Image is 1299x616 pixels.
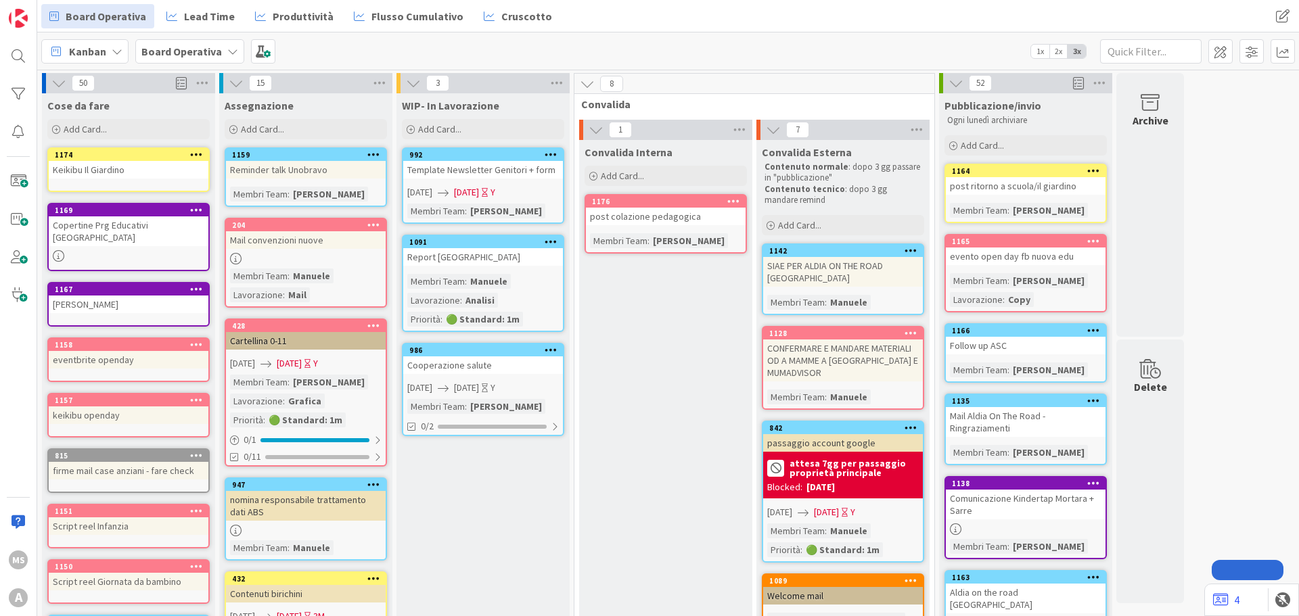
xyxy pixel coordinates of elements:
div: Membri Team [230,268,288,283]
a: 1159Reminder talk UnobravoMembri Team:[PERSON_NAME] [225,147,387,207]
div: 204 [226,219,386,231]
a: 1135Mail Aldia On The Road - RingraziamentiMembri Team:[PERSON_NAME] [944,394,1107,465]
span: 52 [969,75,992,91]
span: : [288,375,290,389]
a: 1151Script reel Infanzia [47,504,210,548]
div: Priorità [230,412,263,427]
div: 1151 [55,506,208,516]
a: 842passaggio account googleattesa 7gg per passaggio proprietà principaleBlocked:[DATE][DATE][DATE... [762,421,924,563]
span: 7 [786,122,809,138]
div: evento open day fb nuova edu [946,247,1106,265]
span: : [283,287,285,302]
div: Membri Team [767,523,825,538]
div: [PERSON_NAME] [290,187,368,202]
div: Copertine Prg Educativi [GEOGRAPHIC_DATA] [49,216,208,246]
div: 986 [409,346,563,355]
div: 986Cooperazione salute [403,344,563,374]
div: 1169Copertine Prg Educativi [GEOGRAPHIC_DATA] [49,204,208,246]
div: [PERSON_NAME] [1009,273,1088,288]
div: Membri Team [590,233,647,248]
span: Convalida Interna [585,145,673,159]
span: [DATE] [767,505,792,519]
p: : dopo 3 gg passare in "pubblicazione" [765,162,921,184]
div: 1142 [769,246,923,256]
div: [PERSON_NAME] [49,295,208,313]
div: 1150Script reel Giornata da bambino [49,561,208,590]
div: 428 [226,320,386,332]
div: 1159 [232,150,386,160]
div: Script reel Infanzia [49,517,208,535]
div: Archive [1133,112,1168,128]
div: 1166Follow up ASC [946,325,1106,354]
div: Lavorazione [230,394,283,408]
div: 1150 [55,562,208,571]
div: 1176post colazione pedagogica [586,195,746,225]
input: Quick Filter... [1100,39,1202,64]
div: A [9,588,28,607]
a: 428Cartellina 0-11[DATE][DATE]YMembri Team:[PERSON_NAME]Lavorazione:GraficaPriorità:🟢 Standard: 1... [225,318,387,467]
div: 1135 [952,396,1106,406]
span: Add Card... [418,123,461,135]
div: 1166 [946,325,1106,337]
a: 1176post colazione pedagogicaMembri Team:[PERSON_NAME] [585,194,747,254]
span: Convalida Esterna [762,145,852,159]
div: Manuele [290,268,334,283]
div: 204Mail convenzioni nuove [226,219,386,249]
div: Mail convenzioni nuove [226,231,386,249]
span: : [465,274,467,289]
div: 🟢 Standard: 1m [802,542,883,557]
div: 1157 [49,394,208,406]
div: 1164post ritorno a scuola/il giardino [946,165,1106,195]
div: 204 [232,220,386,230]
div: 1150 [49,561,208,573]
div: 1163 [952,573,1106,582]
span: : [1003,292,1005,307]
div: 428 [232,321,386,331]
div: 1128 [763,327,923,339]
span: : [440,312,442,327]
div: Membri Team [230,540,288,555]
a: 1138Comunicazione Kindertap Mortara + SarreMembri Team:[PERSON_NAME] [944,476,1107,559]
div: 1151Script reel Infanzia [49,505,208,535]
div: 1157 [55,396,208,405]
span: Add Card... [961,139,1004,151]
span: : [288,268,290,283]
span: 0 / 1 [244,433,256,447]
div: Membri Team [407,204,465,218]
span: [DATE] [814,505,839,519]
strong: Contenuto normale [765,161,848,172]
span: 0/2 [421,419,434,433]
div: 815 [49,450,208,462]
div: Membri Team [767,389,825,404]
div: Delete [1134,379,1167,395]
a: 1174Keikibu Il Giardino [47,147,210,192]
div: [DATE] [806,480,835,494]
div: post colazione pedagogica [586,208,746,225]
span: [DATE] [277,356,302,371]
div: Welcome mail [763,587,923,605]
div: Manuele [827,389,871,404]
a: Lead Time [158,4,243,28]
a: 1150Script reel Giornata da bambino [47,559,210,604]
div: 947 [232,480,386,490]
div: 1165evento open day fb nuova edu [946,235,1106,265]
div: [PERSON_NAME] [1009,203,1088,218]
strong: Contenuto tecnico [765,183,845,195]
div: 1169 [49,204,208,216]
div: Reminder talk Unobravo [226,161,386,179]
img: Visit kanbanzone.com [9,9,28,28]
span: : [460,293,462,308]
span: : [465,204,467,218]
span: : [825,389,827,404]
div: 1165 [946,235,1106,247]
div: 1164 [946,165,1106,177]
span: Assegnazione [225,99,294,112]
span: [DATE] [407,185,432,199]
a: Produttività [247,4,342,28]
p: Ogni lunedì archiviare [947,115,1104,126]
div: 1159Reminder talk Unobravo [226,149,386,179]
div: 1159 [226,149,386,161]
span: : [1007,362,1009,377]
div: 1166 [952,326,1106,335]
div: 1176 [586,195,746,208]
